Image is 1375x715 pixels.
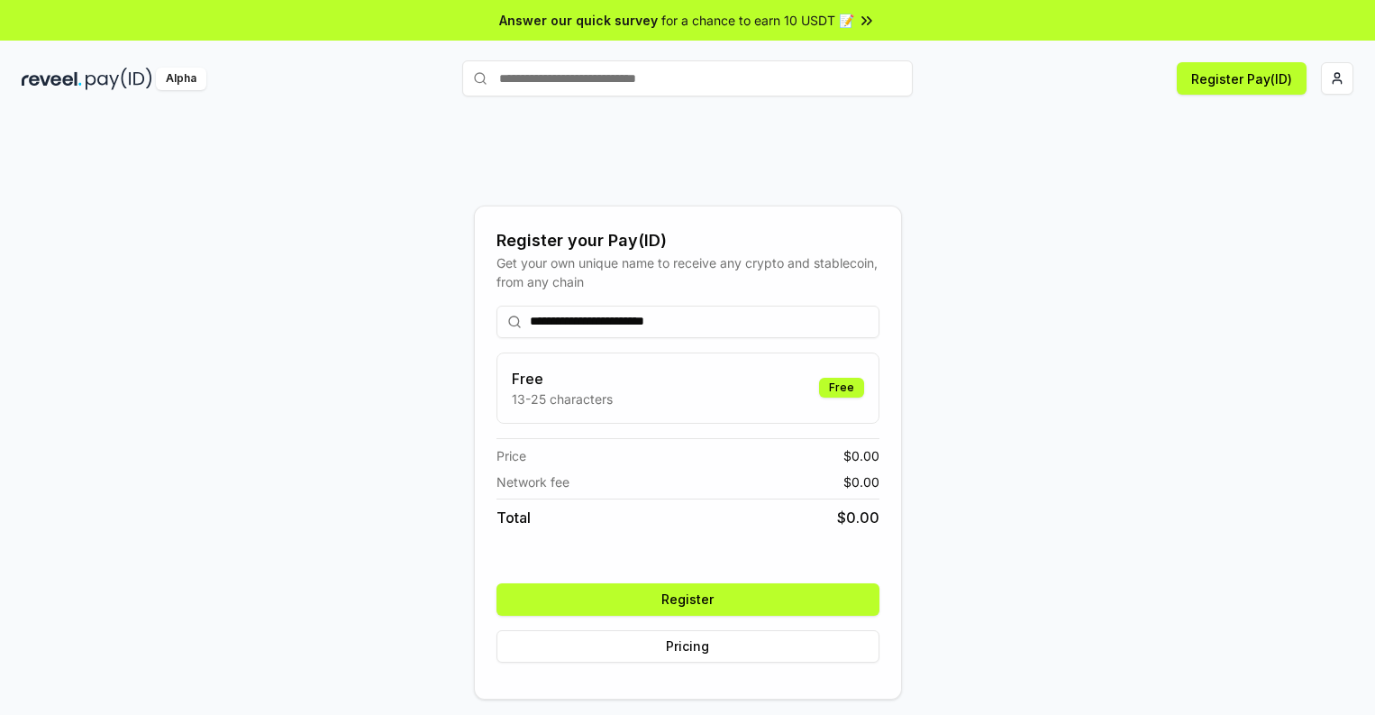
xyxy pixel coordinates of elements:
[496,228,879,253] div: Register your Pay(ID)
[496,630,879,663] button: Pricing
[819,378,864,398] div: Free
[496,583,879,616] button: Register
[22,68,82,90] img: reveel_dark
[1177,62,1307,95] button: Register Pay(ID)
[496,253,879,291] div: Get your own unique name to receive any crypto and stablecoin, from any chain
[496,507,531,528] span: Total
[837,507,879,528] span: $ 0.00
[86,68,152,90] img: pay_id
[512,390,613,408] p: 13-25 characters
[843,446,879,465] span: $ 0.00
[843,472,879,491] span: $ 0.00
[661,11,854,30] span: for a chance to earn 10 USDT 📝
[512,368,613,390] h3: Free
[156,68,206,90] div: Alpha
[499,11,658,30] span: Answer our quick survey
[496,472,569,491] span: Network fee
[496,446,526,465] span: Price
